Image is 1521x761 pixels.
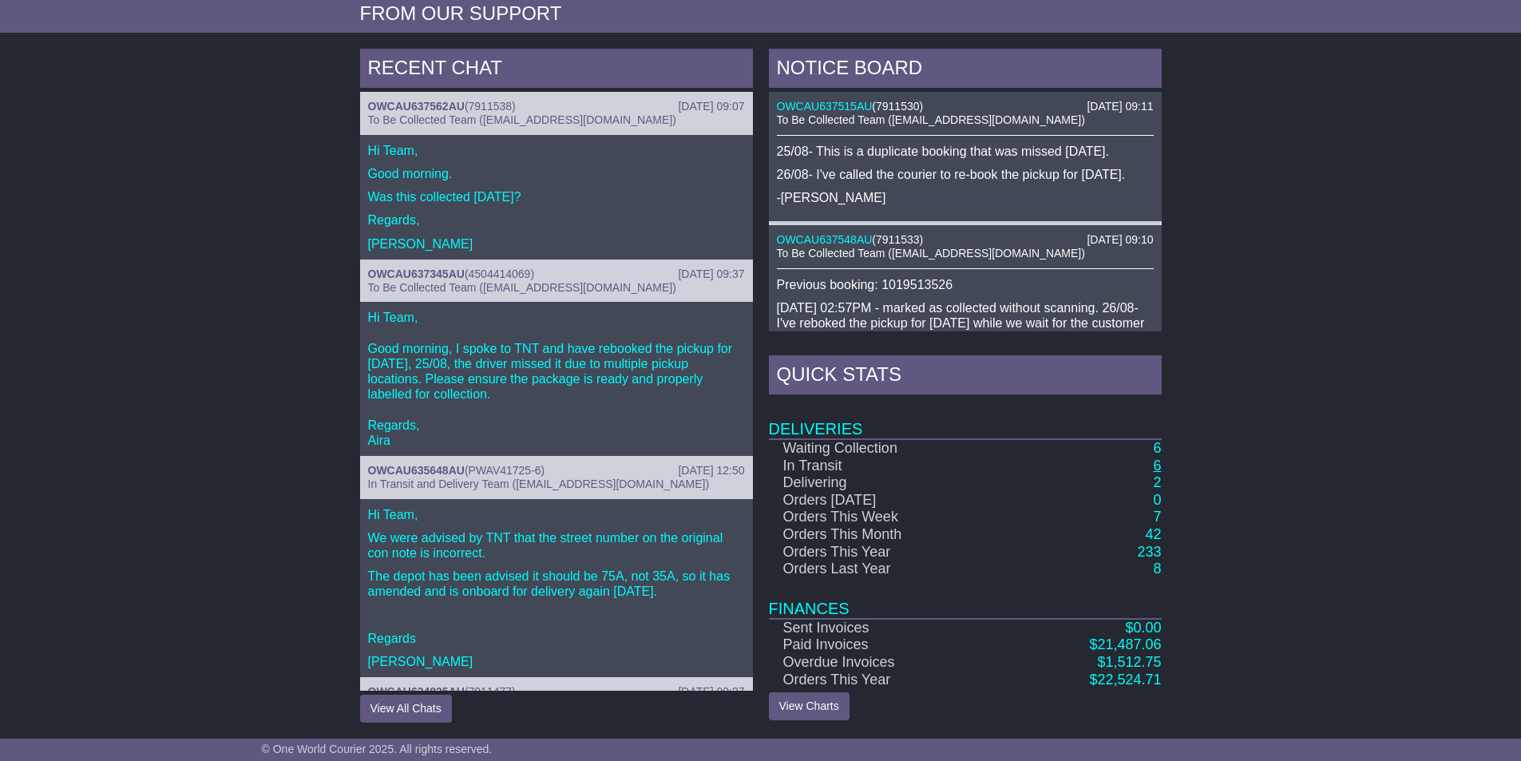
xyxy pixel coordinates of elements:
[262,743,493,755] span: © One World Courier 2025. All rights reserved.
[769,654,1007,672] td: Overdue Invoices
[777,167,1154,182] p: 26/08- I've called the courier to re-book the pickup for [DATE].
[777,100,873,113] a: OWCAU637515AU
[1097,636,1161,652] span: 21,487.06
[1133,620,1161,636] span: 0.00
[360,49,753,92] div: RECENT CHAT
[368,100,465,113] a: OWCAU637562AU
[777,190,1154,205] p: -[PERSON_NAME]
[769,458,1007,475] td: In Transit
[769,619,1007,637] td: Sent Invoices
[368,268,745,281] div: ( )
[368,268,465,280] a: OWCAU637345AU
[469,464,541,477] span: PWAV41725-6
[1153,492,1161,508] a: 0
[368,212,745,228] p: Regards,
[769,49,1162,92] div: NOTICE BOARD
[368,654,745,669] p: [PERSON_NAME]
[368,507,745,522] p: Hi Team,
[368,143,745,158] p: Hi Team,
[777,247,1085,260] span: To Be Collected Team ([EMAIL_ADDRESS][DOMAIN_NAME])
[1153,561,1161,577] a: 8
[368,281,676,294] span: To Be Collected Team ([EMAIL_ADDRESS][DOMAIN_NAME])
[368,685,745,699] div: ( )
[469,268,531,280] span: 4504414069
[368,464,465,477] a: OWCAU635648AU
[1137,544,1161,560] a: 233
[769,692,850,720] a: View Charts
[769,474,1007,492] td: Delivering
[777,100,1154,113] div: ( )
[368,685,465,698] a: OWCAU634825AU
[1105,654,1161,670] span: 1,512.75
[368,310,745,448] p: Hi Team, Good morning, I spoke to TNT and have rebooked the pickup for [DATE], 25/08, the driver ...
[368,464,745,478] div: ( )
[769,439,1007,458] td: Waiting Collection
[368,113,676,126] span: To Be Collected Team ([EMAIL_ADDRESS][DOMAIN_NAME])
[769,355,1162,398] div: Quick Stats
[368,100,745,113] div: ( )
[769,578,1162,619] td: Finances
[368,166,745,181] p: Good morning.
[769,636,1007,654] td: Paid Invoices
[678,464,744,478] div: [DATE] 12:50
[469,685,513,698] span: 7911477
[678,268,744,281] div: [DATE] 09:37
[469,100,513,113] span: 7911538
[678,100,744,113] div: [DATE] 09:07
[769,492,1007,509] td: Orders [DATE]
[876,233,920,246] span: 7911533
[1097,654,1161,670] a: $1,512.75
[1089,672,1161,688] a: $22,524.71
[769,561,1007,578] td: Orders Last Year
[368,236,745,252] p: [PERSON_NAME]
[1145,526,1161,542] a: 42
[360,2,1162,26] div: FROM OUR SUPPORT
[876,100,920,113] span: 7911530
[368,530,745,561] p: We were advised by TNT that the street number on the original con note is incorrect.
[769,526,1007,544] td: Orders This Month
[769,672,1007,689] td: Orders This Year
[1125,620,1161,636] a: $0.00
[1153,474,1161,490] a: 2
[1153,458,1161,474] a: 6
[777,277,1154,292] p: Previous booking: 1019513526
[368,478,710,490] span: In Transit and Delivery Team ([EMAIL_ADDRESS][DOMAIN_NAME])
[1153,440,1161,456] a: 6
[360,695,452,723] button: View All Chats
[1153,509,1161,525] a: 7
[1087,233,1153,247] div: [DATE] 09:10
[777,300,1154,347] p: [DATE] 02:57PM - marked as collected without scanning. 26/08- I've reboked the pickup for [DATE] ...
[769,544,1007,561] td: Orders This Year
[777,233,873,246] a: OWCAU637548AU
[769,398,1162,439] td: Deliveries
[777,233,1154,247] div: ( )
[777,144,1154,159] p: 25/08- This is a duplicate booking that was missed [DATE].
[1097,672,1161,688] span: 22,524.71
[368,631,745,646] p: Regards
[678,685,744,699] div: [DATE] 09:27
[1089,636,1161,652] a: $21,487.06
[769,509,1007,526] td: Orders This Week
[1087,100,1153,113] div: [DATE] 09:11
[368,569,745,599] p: The depot has been advised it should be 75A, not 35A, so it has amended and is onboard for delive...
[368,189,745,204] p: Was this collected [DATE]?
[777,113,1085,126] span: To Be Collected Team ([EMAIL_ADDRESS][DOMAIN_NAME])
